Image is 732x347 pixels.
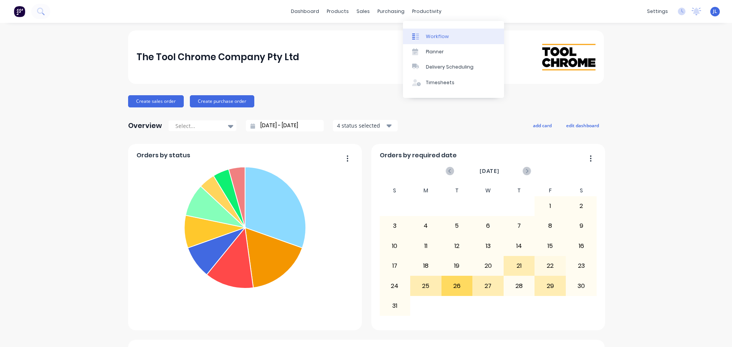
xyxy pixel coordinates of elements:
div: 26 [442,276,472,295]
div: 28 [504,276,535,295]
div: 19 [442,256,472,275]
a: Timesheets [403,75,504,90]
div: Workflow [426,33,449,40]
div: sales [353,6,374,17]
div: 4 [411,216,441,235]
div: S [379,185,411,196]
div: T [441,185,473,196]
div: 7 [504,216,535,235]
div: 8 [535,216,565,235]
div: 30 [566,276,597,295]
div: Timesheets [426,79,454,86]
div: The Tool Chrome Company Pty Ltd [136,50,299,65]
div: 25 [411,276,441,295]
img: Factory [14,6,25,17]
div: F [535,185,566,196]
div: 29 [535,276,565,295]
div: 15 [535,237,565,256]
div: 9 [566,216,597,235]
div: M [410,185,441,196]
div: 10 [380,237,410,256]
div: 24 [380,276,410,295]
div: S [566,185,597,196]
div: 17 [380,256,410,275]
div: 20 [473,256,503,275]
div: purchasing [374,6,408,17]
a: dashboard [287,6,323,17]
div: 22 [535,256,565,275]
div: Overview [128,118,162,133]
a: Planner [403,44,504,59]
div: 12 [442,237,472,256]
div: Delivery Scheduling [426,64,474,70]
img: The Tool Chrome Company Pty Ltd [542,44,596,70]
div: 11 [411,237,441,256]
div: productivity [408,6,445,17]
div: 13 [473,237,503,256]
div: T [504,185,535,196]
span: Orders by status [136,151,190,160]
div: products [323,6,353,17]
div: 31 [380,296,410,315]
span: Orders by required date [380,151,457,160]
span: JL [713,8,717,15]
button: 4 status selected [333,120,398,131]
button: edit dashboard [561,120,604,130]
div: 4 status selected [337,122,385,130]
div: 5 [442,216,472,235]
div: 1 [535,197,565,216]
div: 21 [504,256,535,275]
div: 23 [566,256,597,275]
div: 16 [566,237,597,256]
a: Workflow [403,29,504,44]
div: 18 [411,256,441,275]
button: Create sales order [128,95,184,107]
span: [DATE] [480,167,499,175]
div: 3 [380,216,410,235]
button: add card [528,120,557,130]
div: 27 [473,276,503,295]
div: settings [643,6,672,17]
div: W [472,185,504,196]
div: 2 [566,197,597,216]
div: Planner [426,48,444,55]
div: 6 [473,216,503,235]
a: Delivery Scheduling [403,59,504,75]
button: Create purchase order [190,95,254,107]
div: 14 [504,237,535,256]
